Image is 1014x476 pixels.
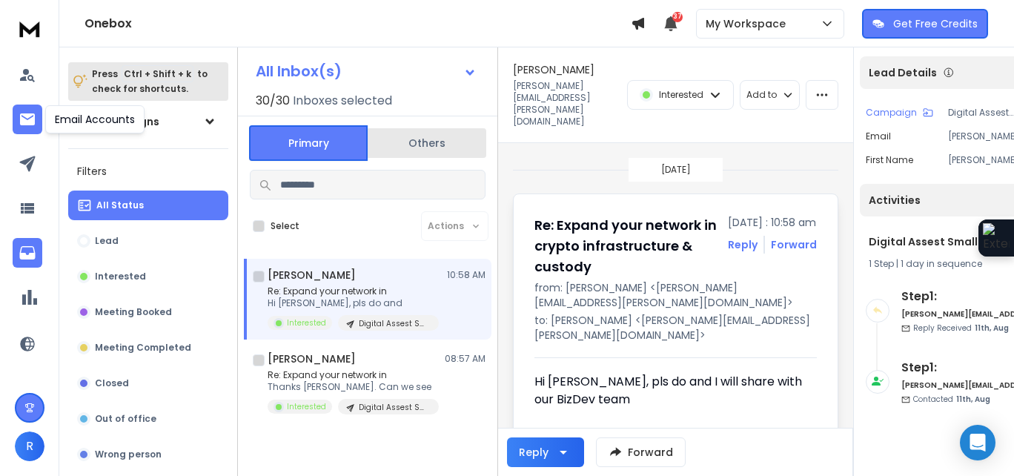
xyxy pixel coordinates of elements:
[68,333,228,363] button: Meeting Completed
[368,127,486,159] button: Others
[68,161,228,182] h3: Filters
[15,15,44,42] img: logo
[268,268,356,282] h1: [PERSON_NAME]
[359,318,430,329] p: Digital Assest Small Size
[287,317,326,328] p: Interested
[513,80,618,128] p: [PERSON_NAME][EMAIL_ADDRESS][PERSON_NAME][DOMAIN_NAME]
[68,262,228,291] button: Interested
[893,16,978,31] p: Get Free Credits
[268,351,356,366] h1: [PERSON_NAME]
[95,342,191,354] p: Meeting Completed
[256,64,342,79] h1: All Inbox(s)
[249,125,368,161] button: Primary
[519,445,549,460] div: Reply
[95,235,119,247] p: Lead
[122,65,193,82] span: Ctrl + Shift + k
[445,353,486,365] p: 08:57 AM
[866,107,933,119] button: Campaign
[68,191,228,220] button: All Status
[84,15,631,33] h1: Onebox
[68,226,228,256] button: Lead
[68,404,228,434] button: Out of office
[534,215,719,277] h1: Re: Expand your network in crypto infrastructure & custody
[706,16,792,31] p: My Workspace
[513,62,594,77] h1: [PERSON_NAME]
[95,449,162,460] p: Wrong person
[68,297,228,327] button: Meeting Booked
[293,92,392,110] h3: Inboxes selected
[96,199,144,211] p: All Status
[956,394,990,405] span: 11th, Aug
[659,89,703,101] p: Interested
[866,154,913,166] p: First Name
[869,65,937,80] p: Lead Details
[95,377,129,389] p: Closed
[15,432,44,461] button: R
[862,9,988,39] button: Get Free Credits
[447,269,486,281] p: 10:58 AM
[983,223,1010,253] img: Extension Icon
[534,280,817,310] p: from: [PERSON_NAME] <[PERSON_NAME][EMAIL_ADDRESS][PERSON_NAME][DOMAIN_NAME]>
[68,107,228,136] button: All Campaigns
[866,107,917,119] p: Campaign
[975,323,1009,334] span: 11th, Aug
[68,440,228,469] button: Wrong person
[534,313,817,343] p: to: [PERSON_NAME] <[PERSON_NAME][EMAIL_ADDRESS][PERSON_NAME][DOMAIN_NAME]>
[244,56,488,86] button: All Inbox(s)
[913,394,990,405] p: Contacted
[507,437,584,467] button: Reply
[68,368,228,398] button: Closed
[95,413,156,425] p: Out of office
[661,164,691,176] p: [DATE]
[746,89,777,101] p: Add to
[359,402,430,413] p: Digital Assest Small Size
[672,12,683,22] span: 37
[268,297,439,309] p: Hi [PERSON_NAME], pls do and
[268,285,439,297] p: Re: Expand your network in
[271,220,299,232] label: Select
[534,426,805,462] div: Regards,
[268,369,439,381] p: Re: Expand your network in
[913,323,1009,334] p: Reply Received
[256,92,290,110] span: 30 / 30
[960,425,995,460] div: Open Intercom Messenger
[869,257,894,270] span: 1 Step
[771,237,817,252] div: Forward
[287,401,326,412] p: Interested
[95,306,172,318] p: Meeting Booked
[95,271,146,282] p: Interested
[92,67,208,96] p: Press to check for shortcuts.
[596,437,686,467] button: Forward
[866,130,891,142] p: Email
[728,237,758,252] button: Reply
[45,105,145,133] div: Email Accounts
[728,215,817,230] p: [DATE] : 10:58 am
[901,257,982,270] span: 1 day in sequence
[268,381,439,393] p: Thanks [PERSON_NAME]. Can we see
